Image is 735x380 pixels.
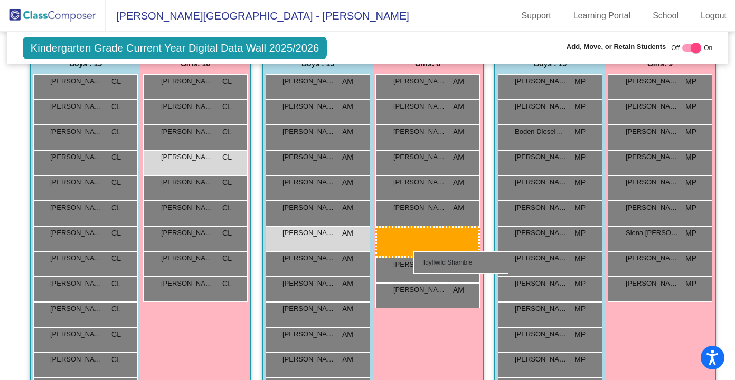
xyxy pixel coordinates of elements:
span: CL [111,152,121,163]
span: MP [685,228,696,239]
span: [PERSON_NAME] [282,202,335,213]
span: AM [342,152,353,163]
span: CL [222,152,232,163]
span: [PERSON_NAME] [393,202,446,213]
span: [PERSON_NAME] [50,304,103,314]
span: [PERSON_NAME] [PERSON_NAME] [161,253,214,264]
span: MP [685,152,696,163]
span: CL [222,202,232,213]
span: AM [453,152,464,163]
span: CL [111,253,121,264]
span: CL [111,101,121,112]
span: [PERSON_NAME] [282,304,335,314]
span: [PERSON_NAME] [626,126,679,137]
span: [PERSON_NAME] [515,278,568,289]
span: [PERSON_NAME] [161,101,214,112]
span: CL [111,354,121,365]
span: CL [222,101,232,112]
span: [PERSON_NAME] [515,76,568,86]
span: [PERSON_NAME] [515,101,568,112]
span: [PERSON_NAME] [50,278,103,289]
span: [PERSON_NAME] [161,278,214,289]
span: Siena [PERSON_NAME] [626,228,679,238]
span: [PERSON_NAME] [626,278,679,289]
span: [PERSON_NAME] [282,126,335,137]
span: [PERSON_NAME] [50,101,103,112]
span: [PERSON_NAME] [161,152,214,162]
span: MP [685,202,696,213]
span: [PERSON_NAME] [50,354,103,365]
a: Learning Portal [565,7,639,24]
a: School [644,7,687,24]
span: AM [453,101,464,112]
span: AM [453,126,464,138]
span: AM [453,177,464,188]
span: Boden Dieselman [515,126,568,137]
span: AM [342,304,353,315]
span: MP [574,354,586,365]
span: MP [685,253,696,264]
span: [PERSON_NAME] [PERSON_NAME] [50,202,103,213]
span: [PERSON_NAME] [50,329,103,339]
span: CL [111,278,121,289]
span: [PERSON_NAME] [515,202,568,213]
span: AM [342,177,353,188]
span: MP [574,278,586,289]
span: CL [111,76,121,87]
span: On [704,43,712,53]
span: [PERSON_NAME] [393,152,446,162]
span: CL [222,228,232,239]
span: AM [342,101,353,112]
span: [PERSON_NAME] [626,177,679,188]
span: MP [685,76,696,87]
span: [PERSON_NAME] [393,285,446,295]
a: Support [513,7,560,24]
span: MP [685,126,696,138]
span: [PERSON_NAME] [282,101,335,112]
span: [PERSON_NAME] [393,259,446,270]
span: [PERSON_NAME] [393,101,446,112]
span: [PERSON_NAME] [515,354,568,365]
span: [PERSON_NAME] [626,202,679,213]
span: CL [222,278,232,289]
span: MP [574,126,586,138]
span: [PERSON_NAME] [282,177,335,188]
span: [PERSON_NAME] [515,253,568,264]
span: AM [342,278,353,289]
span: [PERSON_NAME] [282,329,335,339]
span: [PERSON_NAME] [515,177,568,188]
span: MP [685,101,696,112]
span: [PERSON_NAME] [50,76,103,86]
span: AM [453,285,464,296]
span: AM [342,76,353,87]
span: [PERSON_NAME] [282,354,335,365]
span: CL [111,202,121,213]
span: CL [111,228,121,239]
span: AM [342,253,353,264]
span: [PERSON_NAME] [626,152,679,162]
span: MP [685,177,696,188]
span: [PERSON_NAME] [393,76,446,86]
span: [PERSON_NAME] [515,228,568,238]
span: [PERSON_NAME] [50,126,103,137]
span: [PERSON_NAME] [161,177,214,188]
span: [PERSON_NAME] [50,152,103,162]
span: [PERSON_NAME] [282,253,335,264]
span: MP [574,152,586,163]
span: [PERSON_NAME] [161,202,214,213]
span: AM [342,329,353,340]
span: AM [342,354,353,365]
a: Logout [692,7,735,24]
span: [PERSON_NAME] [50,177,103,188]
span: AM [342,228,353,239]
span: [PERSON_NAME] [282,76,335,86]
span: [PERSON_NAME] [161,228,214,238]
span: AM [453,76,464,87]
span: MP [574,329,586,340]
span: Off [671,43,680,53]
span: [PERSON_NAME] [626,76,679,86]
span: Kindergarten Grade Current Year Digital Data Wall 2025/2026 [23,37,327,59]
span: CL [111,177,121,188]
span: [PERSON_NAME] [626,101,679,112]
span: AM [342,126,353,138]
